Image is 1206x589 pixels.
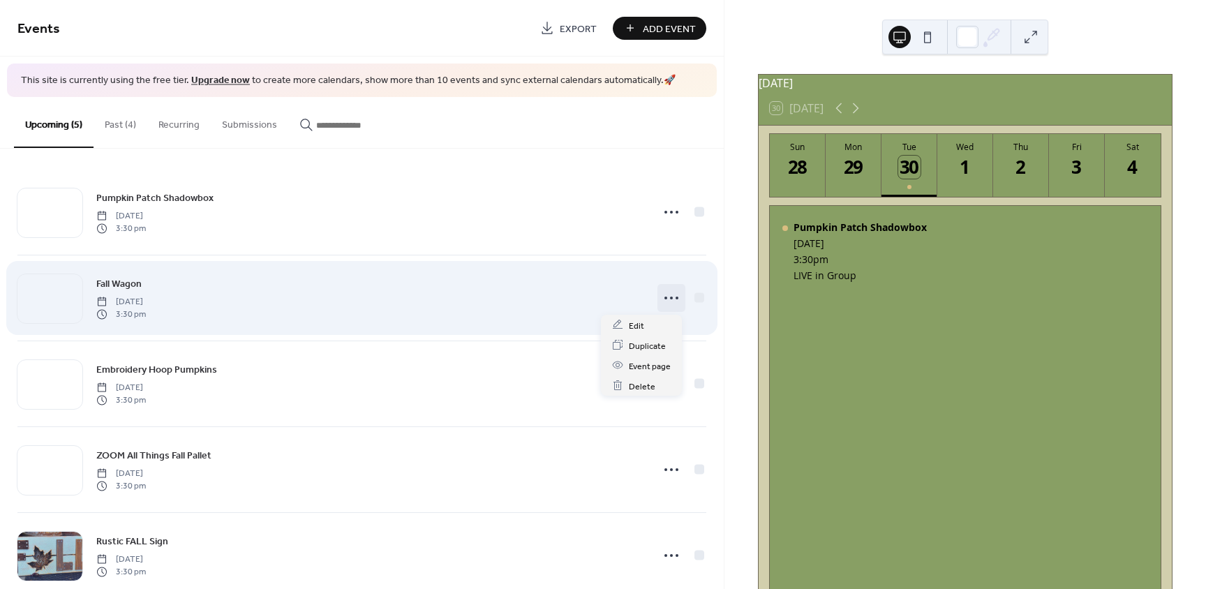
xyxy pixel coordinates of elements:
span: Fall Wagon [96,276,142,291]
div: Tue [886,141,933,152]
button: Sun28 [770,134,826,197]
div: Pumpkin Patch Shadowbox [794,221,927,234]
span: 3:30 pm [96,308,146,321]
div: 30 [898,156,921,179]
div: Mon [830,141,877,152]
span: Add Event [643,22,696,36]
div: Fri [1053,141,1101,152]
a: Export [530,17,607,40]
span: 3:30 pm [96,480,146,493]
span: Pumpkin Patch Shadowbox [96,191,214,205]
span: [DATE] [96,381,146,394]
span: 3:30 pm [96,223,146,235]
div: 2 [1010,156,1033,179]
a: Rustic FALL Sign [96,533,168,549]
button: Thu2 [993,134,1049,197]
span: Delete [629,379,655,394]
span: Export [560,22,597,36]
button: Past (4) [94,97,147,147]
div: Sun [774,141,821,152]
span: Edit [629,318,644,333]
button: Sat4 [1105,134,1161,197]
span: 3:30 pm [96,566,146,579]
div: [DATE] [794,237,927,250]
a: Embroidery Hoop Pumpkins [96,361,217,378]
button: Submissions [211,97,288,147]
span: 3:30 pm [96,394,146,407]
span: Embroidery Hoop Pumpkins [96,362,217,377]
button: Add Event [613,17,706,40]
div: Thu [997,141,1045,152]
span: This site is currently using the free tier. to create more calendars, show more than 10 events an... [21,74,676,88]
div: 1 [954,156,977,179]
span: ZOOM All Things Fall Pallet [96,448,211,463]
button: Upcoming (5) [14,97,94,148]
div: [DATE] [759,75,1172,91]
a: ZOOM All Things Fall Pallet [96,447,211,463]
div: LIVE in Group [794,269,927,282]
div: 28 [787,156,810,179]
span: Rustic FALL Sign [96,534,168,549]
div: 3:30pm [794,253,927,266]
a: Pumpkin Patch Shadowbox [96,190,214,206]
button: Wed1 [937,134,993,197]
button: Recurring [147,97,211,147]
a: Fall Wagon [96,276,142,292]
span: Events [17,15,60,43]
span: [DATE] [96,209,146,222]
div: 29 [842,156,865,179]
span: [DATE] [96,467,146,479]
div: 3 [1066,156,1089,179]
div: Sat [1109,141,1156,152]
button: Mon29 [826,134,881,197]
button: Tue30 [881,134,937,197]
span: Event page [629,359,671,373]
div: 4 [1122,156,1145,179]
div: Wed [941,141,989,152]
span: [DATE] [96,553,146,565]
button: Fri3 [1049,134,1105,197]
span: [DATE] [96,295,146,308]
span: Duplicate [629,338,666,353]
a: Upgrade now [191,71,250,90]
